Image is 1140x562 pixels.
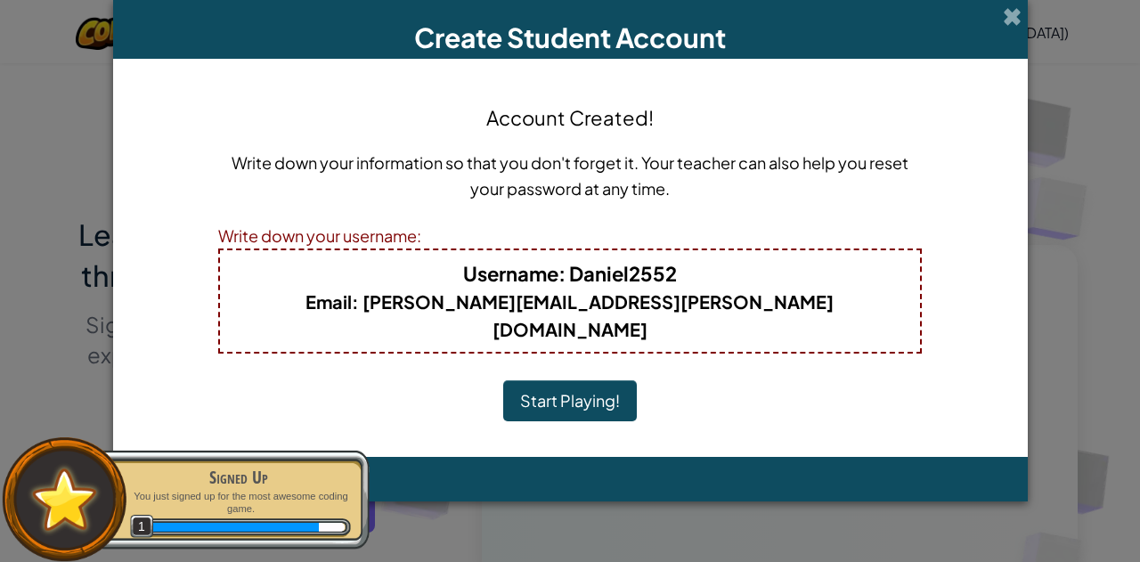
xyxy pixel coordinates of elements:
p: You just signed up for the most awesome coding game. [126,490,351,516]
b: : Daniel2552 [463,261,677,286]
h4: Account Created! [486,103,654,132]
button: Start Playing! [503,380,637,421]
p: Write down your information so that you don't forget it. Your teacher can also help you reset you... [218,150,922,201]
img: default.png [24,460,105,539]
span: 1 [130,515,154,539]
b: : [PERSON_NAME][EMAIL_ADDRESS][PERSON_NAME][DOMAIN_NAME] [305,290,834,340]
span: Create Student Account [414,20,726,54]
span: Email [305,290,352,313]
span: Username [463,261,558,286]
div: Signed Up [126,465,351,490]
div: Write down your username: [218,223,922,248]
